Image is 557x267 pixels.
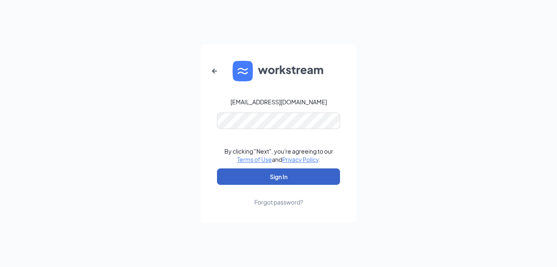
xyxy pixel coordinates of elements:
a: Terms of Use [237,156,272,163]
a: Privacy Policy [282,156,319,163]
button: Sign In [217,168,340,185]
svg: ArrowLeftNew [210,66,219,76]
div: By clicking "Next", you're agreeing to our and . [224,147,333,163]
img: WS logo and Workstream text [233,61,324,81]
button: ArrowLeftNew [205,61,224,81]
a: Forgot password? [254,185,303,206]
div: [EMAIL_ADDRESS][DOMAIN_NAME] [231,98,327,106]
div: Forgot password? [254,198,303,206]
